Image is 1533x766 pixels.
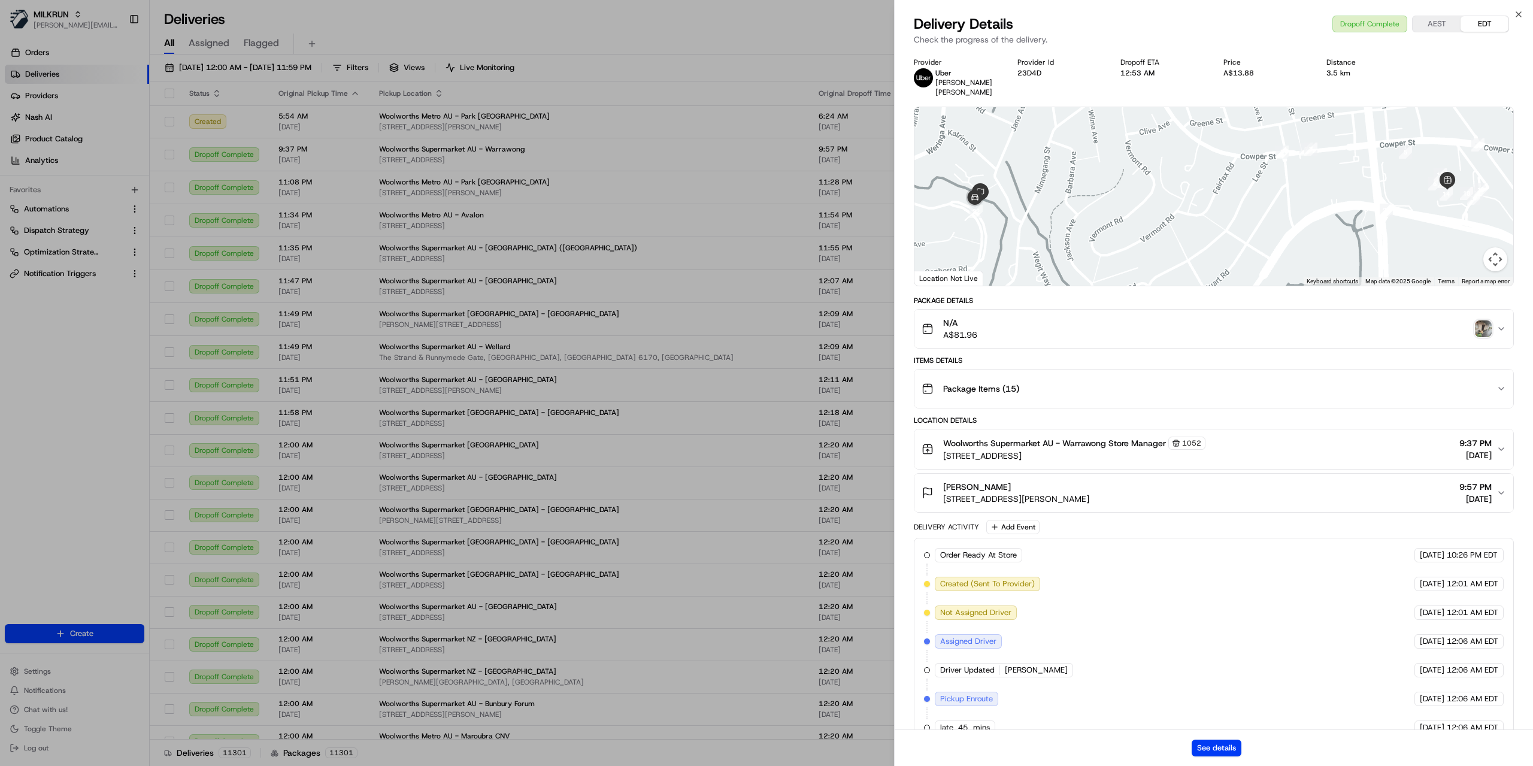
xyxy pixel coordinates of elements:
span: [DATE] [1459,493,1492,505]
span: Assigned Driver [940,636,996,647]
button: Map camera controls [1483,247,1507,271]
input: Clear [31,77,198,90]
div: 19 [1474,183,1487,196]
div: 22 [970,205,983,218]
div: 3.5 km [1326,68,1410,78]
span: [DATE] [1420,607,1444,618]
div: 17 [1467,192,1480,205]
span: [DATE] [1420,722,1444,733]
span: Driver Updated [940,665,995,676]
img: Nash [12,12,36,36]
div: Dropoff ETA [1120,57,1204,67]
div: We're available if you need us! [54,126,165,136]
span: N/A [943,317,977,329]
button: Add Event [986,520,1040,534]
div: Start new chat [54,114,196,126]
span: 9:37 PM [1459,437,1492,449]
img: 5e9a9d7314ff4150bce227a61376b483.jpg [25,114,47,136]
span: 12:06 AM EDT [1447,694,1498,704]
span: Map data ©2025 Google [1365,278,1431,284]
a: 💻API Documentation [96,231,197,252]
span: late_45_mins [940,722,990,733]
div: Delivery Activity [914,522,979,532]
a: Open this area in Google Maps (opens a new window) [917,270,957,286]
div: 18 [1460,187,1473,200]
span: [DATE] [1420,579,1444,589]
div: Provider [914,57,998,67]
img: uber-new-logo.jpeg [914,68,933,87]
div: A$13.88 [1223,68,1307,78]
span: 12:01 AM EDT [1447,579,1498,589]
span: Pickup Enroute [940,694,993,704]
a: Powered byPylon [84,264,145,274]
img: photo_proof_of_delivery image [1475,320,1492,337]
span: [DATE] [1420,636,1444,647]
button: Woolworths Supermarket AU - Warrawong Store Manager1052[STREET_ADDRESS]9:37 PM[DATE] [914,429,1513,469]
span: • [99,186,104,195]
button: N/AA$81.96photo_proof_of_delivery image [914,310,1513,348]
div: 14 [1440,187,1453,201]
div: 20 [1380,204,1393,217]
button: Package Items (15) [914,370,1513,408]
span: Delivery Details [914,14,1013,34]
p: Check the progress of the delivery. [914,34,1514,46]
div: 📗 [12,237,22,246]
span: A$81.96 [943,329,977,341]
img: 1736555255976-a54dd68f-1ca7-489b-9aae-adbdc363a1c4 [24,186,34,196]
div: Past conversations [12,156,77,165]
span: 12:06 AM EDT [1447,636,1498,647]
a: Report a map error [1462,278,1510,284]
button: Keyboard shortcuts [1307,277,1358,286]
div: 2 [1299,143,1313,156]
div: 4 [1471,138,1484,152]
div: 15 [1434,168,1447,181]
span: 10:26 PM EDT [1447,550,1498,561]
button: See all [186,153,218,168]
img: Google [917,270,957,286]
span: [DATE] [1420,665,1444,676]
img: Masood Aslam [12,174,31,193]
span: 9:57 PM [1459,481,1492,493]
span: [DATE] [1420,694,1444,704]
span: 12:06 AM EDT [1447,722,1498,733]
button: 23D4D [1017,68,1041,78]
div: Price [1223,57,1307,67]
div: Distance [1326,57,1410,67]
div: Provider Id [1017,57,1101,67]
a: 📗Knowledge Base [7,231,96,252]
span: Woolworths Supermarket AU - Warrawong Store Manager [943,437,1166,449]
div: 3 [1304,143,1317,156]
span: [STREET_ADDRESS] [943,450,1205,462]
p: Welcome 👋 [12,48,218,67]
span: [DATE] [106,186,131,195]
div: 💻 [101,237,111,246]
span: Knowledge Base [24,235,92,247]
span: API Documentation [113,235,192,247]
span: 1052 [1182,438,1201,448]
span: [STREET_ADDRESS][PERSON_NAME] [943,493,1089,505]
button: See details [1192,740,1241,756]
button: Start new chat [204,118,218,132]
img: 1736555255976-a54dd68f-1ca7-489b-9aae-adbdc363a1c4 [12,114,34,136]
span: [PERSON_NAME] [943,481,1011,493]
span: 12:06 AM EDT [1447,665,1498,676]
span: [PERSON_NAME] [37,186,97,195]
span: Created (Sent To Provider) [940,579,1035,589]
span: [PERSON_NAME] [PERSON_NAME] [935,78,992,97]
span: 12:01 AM EDT [1447,607,1498,618]
span: [DATE] [1420,550,1444,561]
span: [DATE] [1459,449,1492,461]
span: Uber [935,68,952,78]
a: Terms [1438,278,1455,284]
span: [PERSON_NAME] [1005,665,1068,676]
button: AEST [1413,16,1461,32]
button: [PERSON_NAME][STREET_ADDRESS][PERSON_NAME]9:57 PM[DATE] [914,474,1513,512]
span: Pylon [119,265,145,274]
span: Package Items ( 15 ) [943,383,1019,395]
div: 12:53 AM [1120,68,1204,78]
span: Not Assigned Driver [940,607,1011,618]
div: 6 [1428,177,1441,190]
div: Location Not Live [914,271,983,286]
div: Location Details [914,416,1514,425]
